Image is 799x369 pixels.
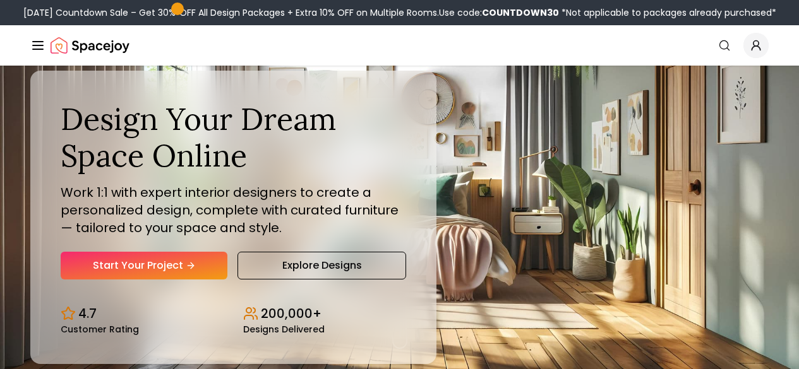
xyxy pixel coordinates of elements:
div: [DATE] Countdown Sale – Get 30% OFF All Design Packages + Extra 10% OFF on Multiple Rooms. [23,6,776,19]
p: 200,000+ [261,305,321,322]
p: 4.7 [78,305,97,322]
nav: Global [30,25,769,66]
small: Designs Delivered [243,325,325,334]
span: Use code: [439,6,559,19]
h1: Design Your Dream Space Online [61,101,406,173]
a: Spacejoy [51,33,129,58]
b: COUNTDOWN30 [482,6,559,19]
a: Explore Designs [237,252,406,279]
span: *Not applicable to packages already purchased* [559,6,776,19]
img: Spacejoy Logo [51,33,129,58]
div: Design stats [61,295,406,334]
small: Customer Rating [61,325,139,334]
a: Start Your Project [61,252,227,279]
p: Work 1:1 with expert interior designers to create a personalized design, complete with curated fu... [61,184,406,237]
